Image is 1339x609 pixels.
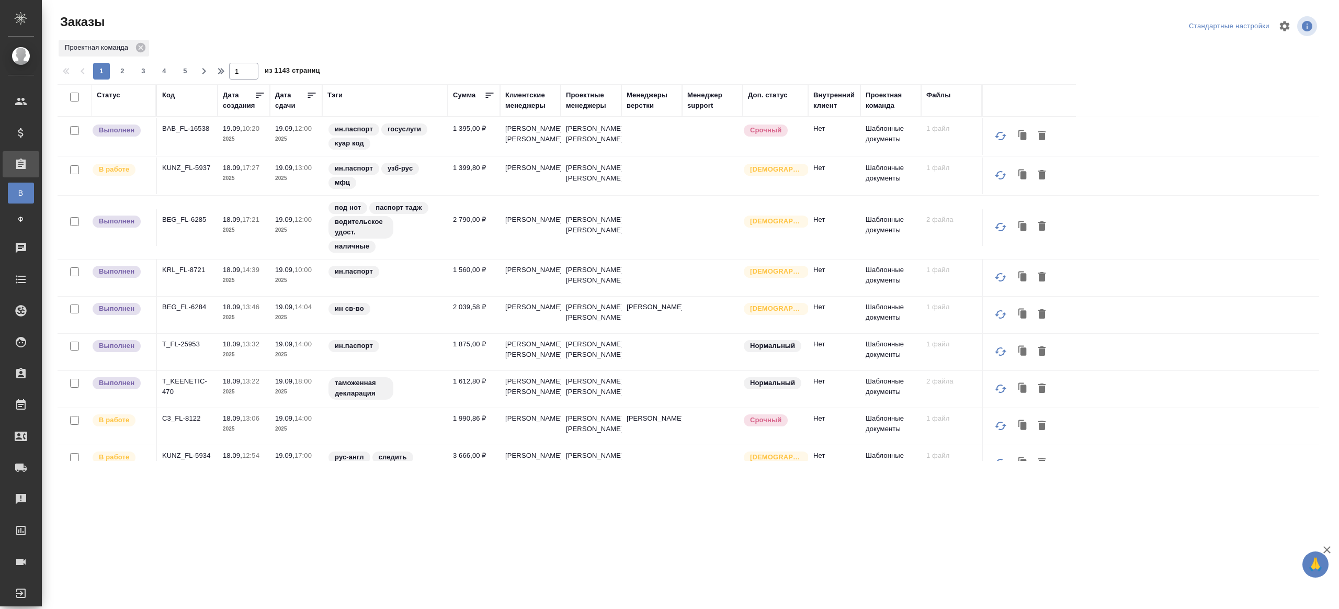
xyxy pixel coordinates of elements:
button: 4 [156,63,173,80]
td: [PERSON_NAME] [PERSON_NAME] [500,118,561,155]
button: Удалить [1033,126,1051,146]
p: 2025 [275,134,317,144]
p: 19.09, [275,164,294,172]
td: [PERSON_NAME] [500,260,561,296]
p: 14:00 [294,340,312,348]
span: 5 [177,66,194,76]
button: Клонировать [1013,379,1033,399]
td: [PERSON_NAME] [PERSON_NAME] [500,371,561,408]
p: 10:00 [294,266,312,274]
p: Нет [813,123,855,134]
p: 10:20 [242,125,259,132]
p: 2025 [275,312,317,323]
p: 1 файл [926,302,977,312]
p: [DEMOGRAPHIC_DATA] [750,216,802,227]
div: Выставляет ПМ после сдачи и проведения начислений. Последний этап для ПМа [92,215,151,229]
p: 13:06 [242,414,259,422]
td: 1 612,80 ₽ [448,371,500,408]
button: Обновить [988,163,1013,188]
p: 18.09, [223,303,242,311]
div: Проектная команда [59,40,149,57]
div: Выставляется автоматически, если на указанный объем услуг необходимо больше времени в стандартном... [743,123,803,138]
div: Выставляет ПМ после сдачи и проведения начислений. Последний этап для ПМа [92,339,151,353]
button: 5 [177,63,194,80]
td: 1 560,00 ₽ [448,260,500,296]
p: KRL_FL-8721 [162,265,212,275]
div: Внутренний клиент [813,90,855,111]
p: KUNZ_FL-5937 [162,163,212,173]
button: Удалить [1033,217,1051,237]
div: Выставляется автоматически для первых 3 заказов нового контактного лица. Особое внимание [743,302,803,316]
p: Проектная команда [65,42,132,53]
p: 19.09, [275,266,294,274]
span: В [13,188,29,198]
div: Дата создания [223,90,255,111]
p: 18.09, [223,216,242,223]
p: BAB_FL-16538 [162,123,212,134]
button: Удалить [1033,342,1051,362]
td: 1 399,80 ₽ [448,157,500,194]
div: Выставляет ПМ после сдачи и проведения начислений. Последний этап для ПМа [92,123,151,138]
p: 2025 [275,349,317,360]
p: паспорт тадж [376,202,422,213]
div: Дата сдачи [275,90,307,111]
td: 1 990,86 ₽ [448,408,500,445]
td: Шаблонные документы [860,209,921,246]
button: 2 [114,63,131,80]
p: наличные [335,241,369,252]
td: [PERSON_NAME] [PERSON_NAME] [561,445,621,482]
div: Статус [97,90,120,100]
p: 14:04 [294,303,312,311]
p: [DEMOGRAPHIC_DATA] [750,164,802,175]
button: 3 [135,63,152,80]
button: Обновить [988,215,1013,240]
p: 2025 [275,387,317,397]
p: T_KEENETIC-470 [162,376,212,397]
button: Обновить [988,123,1013,149]
p: В работе [99,415,129,425]
p: 19.09, [275,125,294,132]
p: Нет [813,376,855,387]
td: Шаблонные документы [860,157,921,194]
p: Нормальный [750,378,795,388]
p: [DEMOGRAPHIC_DATA] [750,452,802,463]
p: ин.паспорт [335,124,373,134]
td: [PERSON_NAME] [PERSON_NAME] [561,371,621,408]
td: [PERSON_NAME] [500,157,561,194]
p: 19.09, [275,340,294,348]
p: 19.09, [275,216,294,223]
p: [PERSON_NAME] [627,302,677,312]
div: Выставляет ПМ после сдачи и проведения начислений. Последний этап для ПМа [92,302,151,316]
td: 2 039,58 ₽ [448,297,500,333]
span: Заказы [58,14,105,30]
td: Шаблонные документы [860,371,921,408]
td: 2 790,00 ₽ [448,209,500,246]
button: Удалить [1033,304,1051,324]
p: [PERSON_NAME] [627,413,677,424]
p: следить [379,452,407,463]
td: [PERSON_NAME] [500,408,561,445]
p: 2025 [223,387,265,397]
a: В [8,183,34,204]
button: Клонировать [1013,165,1033,185]
div: Выставляет ПМ после принятия заказа от КМа [92,413,151,427]
button: Удалить [1033,165,1051,185]
span: 4 [156,66,173,76]
td: [PERSON_NAME] [PERSON_NAME] [561,297,621,333]
button: Удалить [1033,267,1051,287]
div: Статус по умолчанию для стандартных заказов [743,376,803,390]
td: [PERSON_NAME] [PERSON_NAME] [500,334,561,370]
p: 14:39 [242,266,259,274]
p: 1 файл [926,450,977,461]
button: Удалить [1033,416,1051,436]
p: Нет [813,339,855,349]
p: Нормальный [750,341,795,351]
div: Менеджеры верстки [627,90,677,111]
span: из 1143 страниц [265,64,320,80]
p: рус-англ [335,452,364,463]
td: [PERSON_NAME] [PERSON_NAME] [561,209,621,246]
button: Обновить [988,376,1013,401]
p: 2025 [275,275,317,286]
p: 2025 [223,275,265,286]
button: Клонировать [1013,453,1033,473]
